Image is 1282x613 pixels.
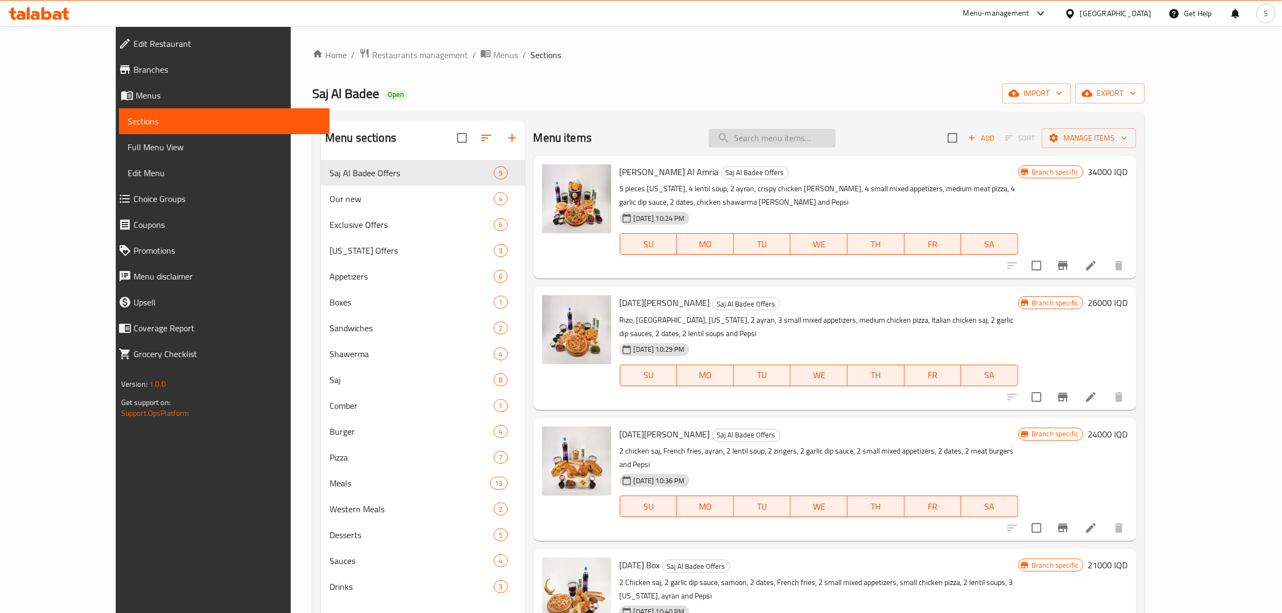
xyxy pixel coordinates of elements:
div: Sandwiches2 [321,315,525,341]
span: Choice Groups [134,192,321,205]
div: items [490,477,507,490]
span: Our new [330,192,494,205]
div: Appetizers6 [321,263,525,289]
span: Boxes [330,296,494,309]
div: items [494,399,507,412]
button: WE [790,496,847,517]
div: Sauces4 [321,548,525,574]
button: export [1075,83,1145,103]
span: Menu disclaimer [134,270,321,283]
span: 13 [491,478,507,489]
span: Appetizers [330,270,494,283]
span: Promotions [134,244,321,257]
p: Rizo, [GEOGRAPHIC_DATA], [US_STATE], 2 ayran, 3 small mixed appetizers, medium chicken pizza, Ita... [620,314,1018,340]
div: Western Meals2 [321,496,525,522]
li: / [522,48,526,61]
button: MO [677,496,734,517]
span: [PERSON_NAME] Al Amria [620,164,719,180]
span: TH [852,236,900,252]
div: Desserts5 [321,522,525,548]
a: Coverage Report [110,315,330,341]
div: items [494,528,507,541]
div: Shawerma4 [321,341,525,367]
div: Menu-management [963,7,1029,20]
div: items [494,554,507,567]
h2: Menu items [534,130,592,146]
span: [DATE] 10:36 PM [629,476,689,486]
li: / [351,48,355,61]
div: Saj Al Badee Offers [662,560,730,573]
div: Burger [330,425,494,438]
button: TH [847,233,905,255]
div: items [494,218,507,231]
a: Support.OpsPlatform [121,406,190,420]
button: Manage items [1042,128,1136,148]
span: 7 [494,452,507,463]
span: Get support on: [121,395,171,409]
button: MO [677,233,734,255]
span: FR [909,367,957,383]
span: import [1011,87,1062,100]
img: Ramadan Lima [542,295,611,364]
button: delete [1106,384,1132,410]
span: SA [965,367,1014,383]
span: 1.0.0 [149,377,166,391]
span: 9 [494,168,507,178]
button: FR [905,365,962,386]
button: SU [620,496,677,517]
span: TH [852,367,900,383]
div: items [494,270,507,283]
div: items [494,503,507,516]
div: Saj Al Badee Offers [712,429,780,442]
div: items [494,425,507,438]
button: SU [620,233,677,255]
span: SA [965,499,1014,514]
div: Western Meals [330,503,494,516]
span: 4 [494,194,507,204]
div: items [494,322,507,335]
span: [DATE] 10:29 PM [629,344,689,354]
span: Sections [530,48,561,61]
button: Branch-specific-item [1050,384,1076,410]
span: SA [965,236,1014,252]
a: Edit Restaurant [110,31,330,57]
span: 3 [494,246,507,256]
span: Sort sections [473,125,499,151]
span: 4 [494,349,507,359]
a: Upsell [110,289,330,315]
span: Select all sections [451,127,473,149]
span: [DATE][PERSON_NAME] [620,295,710,311]
div: Boxes1 [321,289,525,315]
span: SU [625,236,673,252]
span: Grocery Checklist [134,347,321,360]
div: items [494,244,507,257]
span: Version: [121,377,148,391]
div: Sauces [330,554,494,567]
a: Edit menu item [1084,259,1097,272]
span: Add [966,132,996,144]
div: Meals13 [321,470,525,496]
a: Full Menu View [119,134,330,160]
span: Desserts [330,528,494,541]
span: MO [681,236,730,252]
span: Coupons [134,218,321,231]
button: Add section [499,125,525,151]
span: Edit Restaurant [134,37,321,50]
span: Manage items [1050,131,1127,145]
div: Our new4 [321,186,525,212]
p: 5 pieces [US_STATE], 4 lentil soup, 2 ayran, crispy chicken [PERSON_NAME], 4 small mixed appetize... [620,182,1018,209]
button: TH [847,496,905,517]
img: Sfara Al Amria [542,164,611,233]
span: Saj Al Badee [312,81,379,106]
span: [DATE] Box [620,557,660,573]
span: Saj Al Badee Offers [663,560,730,573]
div: items [494,166,507,179]
span: MO [681,367,730,383]
span: Saj Al Badee Offers [721,166,788,179]
button: SA [961,496,1018,517]
span: Branches [134,63,321,76]
div: Pizza7 [321,444,525,470]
